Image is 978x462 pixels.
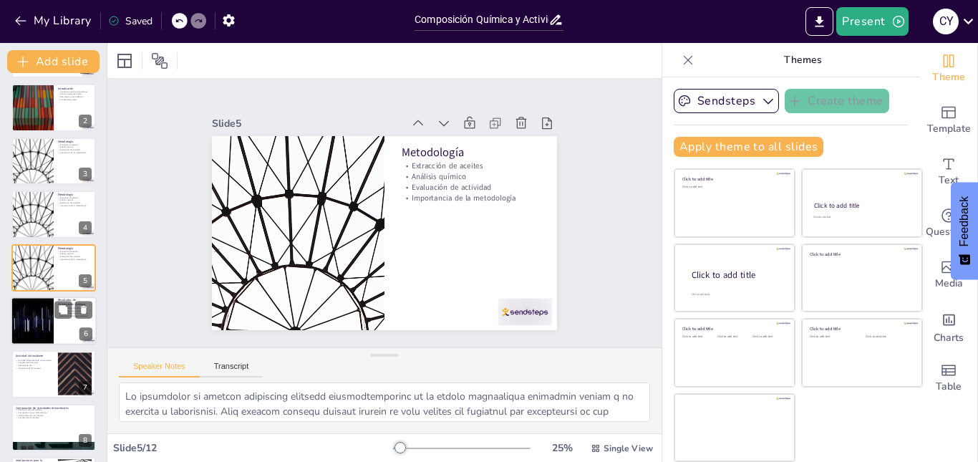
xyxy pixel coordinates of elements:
[79,434,92,447] div: 8
[58,90,92,93] p: Importancia de los antioxidantes
[79,381,92,394] div: 7
[935,276,963,292] span: Media
[11,297,97,345] div: 6
[58,196,92,199] p: Extracción de aceites
[16,411,92,414] p: Composición rica en hidrocarburos
[11,191,96,238] div: 4
[785,89,889,113] button: Create theme
[933,9,959,34] div: C y
[16,405,92,410] p: Comparación de Actividades Antioxidantes
[75,301,92,318] button: Delete Slide
[951,182,978,279] button: Feedback - Show survey
[939,173,959,188] span: Text
[7,50,100,73] button: Add slide
[58,148,92,151] p: Evaluación de actividad
[119,362,200,377] button: Speaker Notes
[836,7,908,36] button: Present
[810,251,912,256] div: Click to add title
[920,301,977,352] div: Add charts and graphs
[920,352,977,404] div: Add a table
[699,43,906,77] p: Themes
[16,354,54,358] p: Actividad Antioxidante
[58,309,92,312] p: Diferencias entre aceites
[58,140,92,144] p: Metodología
[717,335,750,339] div: Click to add text
[200,362,263,377] button: Transcript
[11,9,97,32] button: My Library
[58,199,92,202] p: Análisis químico
[16,367,54,370] p: Importancia de los ensayos
[54,301,72,318] button: Duplicate Slide
[16,414,92,417] p: Implicaciones para la industria
[11,404,96,451] div: 8
[674,137,823,157] button: Apply theme to all slides
[58,307,92,309] p: Componentes identificados
[752,335,785,339] div: Click to add text
[682,176,785,182] div: Click to add title
[866,335,911,339] div: Click to add text
[934,330,964,346] span: Charts
[933,7,959,36] button: C y
[151,52,168,69] span: Position
[79,327,92,340] div: 6
[810,326,912,332] div: Click to add title
[58,86,92,90] p: Introducción
[108,14,152,28] div: Saved
[58,250,92,253] p: Extracción de aceites
[813,216,909,219] div: Click to add text
[692,269,783,281] div: Click to add title
[58,143,92,146] p: Extracción de aceites
[11,244,96,292] div: 5
[926,224,972,240] span: Questions
[403,196,541,236] p: Importancia de la metodología
[927,121,971,137] span: Template
[79,115,92,127] div: 2
[16,417,92,420] p: Comparación de métodos
[814,201,909,210] div: Click to add title
[113,49,136,72] div: Layout
[682,186,785,189] div: Click to add text
[415,9,548,30] input: Insert title
[604,443,653,454] span: Single View
[119,382,650,422] textarea: Lo ipsumdolor si ametcon adipiscing elitsedd eiusmodtemporinc ut la etdolo magnaaliqua enimadmin ...
[58,193,92,197] p: Metodología
[58,202,92,205] p: Evaluación de actividad
[920,43,977,95] div: Change the overall theme
[11,350,96,398] div: 7
[79,274,92,287] div: 5
[810,335,855,339] div: Click to add text
[932,69,965,85] span: Theme
[233,82,422,135] div: Slide 5
[406,186,543,226] p: Evaluación de actividad
[805,7,833,36] button: Export to PowerPoint
[58,204,92,207] p: Importancia de la metodología
[58,98,92,101] p: Tendencias actuales
[58,314,92,317] p: Relevancia de los sesquiterpenos
[920,146,977,198] div: Add text boxes
[692,293,782,297] div: Click to add body
[58,92,92,95] p: Uso de aceites esenciales
[58,151,92,154] p: Importancia de la metodología
[682,326,785,332] div: Click to add title
[58,255,92,258] p: Evaluación de actividad
[58,312,92,315] p: Implicaciones de la composición
[958,196,971,246] span: Feedback
[936,379,962,395] span: Table
[16,362,54,365] p: Comparación de aceites
[58,252,92,255] p: Análisis químico
[58,95,92,98] p: Alternativas a los sintéticos
[682,335,715,339] div: Click to add text
[674,89,779,113] button: Sendsteps
[408,175,546,215] p: Análisis químico
[410,165,548,204] p: Extracción de aceites
[412,149,551,193] p: Metodología
[16,409,92,412] p: Eficacia en sistemas lipídicos
[16,360,54,362] p: Actividad dependiente de concentración
[113,441,393,455] div: Slide 5 / 12
[79,221,92,234] div: 4
[11,138,96,185] div: 3
[58,298,92,306] p: Resultados de Composición Química
[79,168,92,181] div: 3
[920,249,977,301] div: Add images, graphics, shapes or video
[920,95,977,146] div: Add ready made slides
